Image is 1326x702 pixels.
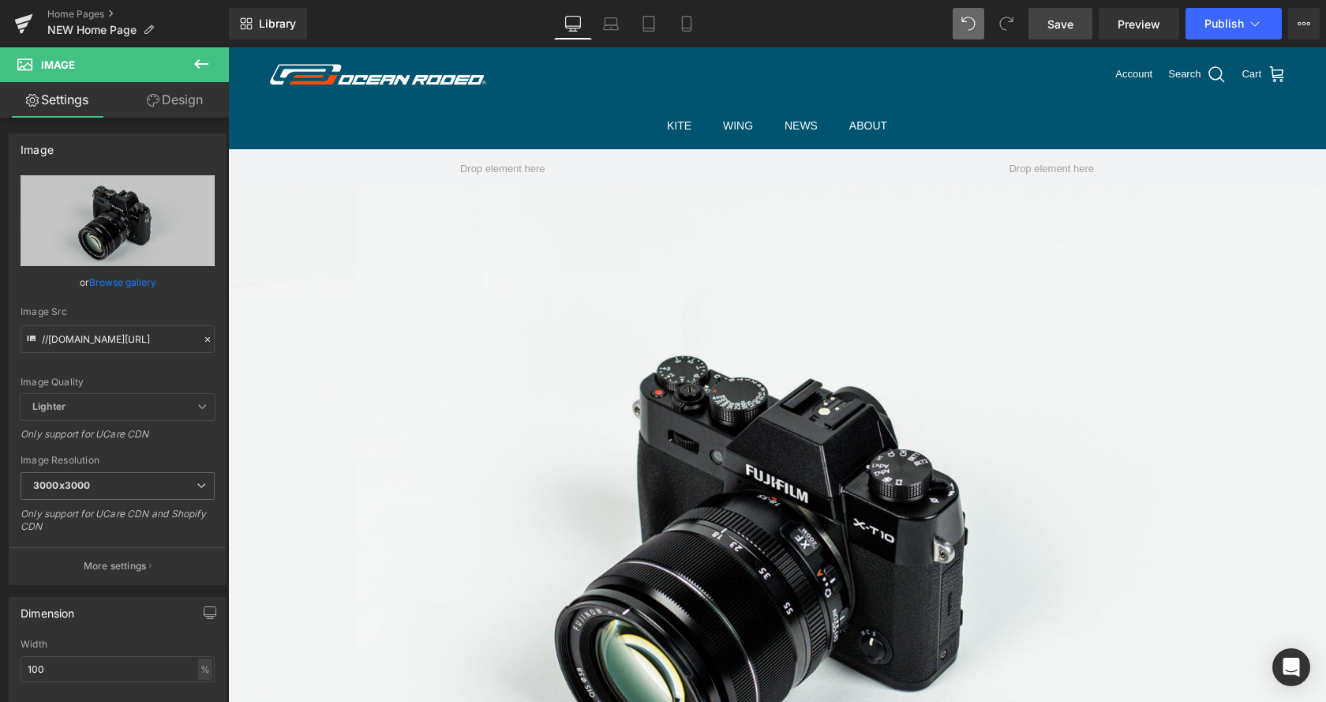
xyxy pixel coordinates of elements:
a: New Library [229,8,307,39]
span: Search [940,19,972,36]
div: Image [21,134,54,156]
div: Only support for UCare CDN and Shopify CDN [21,508,215,543]
a: Cart [1013,17,1058,38]
input: Link [21,325,215,353]
img: Ocean Rodeo [39,16,260,39]
button: Undo [953,8,984,39]
div: Image Resolution [21,455,215,466]
a: WING [481,56,539,101]
button: Redo [991,8,1022,39]
button: More settings [9,547,226,584]
input: auto [21,656,215,682]
a: Laptop [592,8,630,39]
b: Lighter [32,400,66,412]
span: NEW Home Page [47,24,137,36]
span: Library [259,17,296,31]
a: Account [887,19,924,36]
button: More [1288,8,1320,39]
span: Save [1047,16,1073,32]
span: Preview [1118,16,1160,32]
div: Width [21,639,215,650]
span: Image [41,58,75,71]
span: Cart [1013,19,1033,36]
div: % [198,659,212,680]
a: Home Pages [47,8,229,21]
a: Design [118,82,232,118]
a: ABOUT [607,56,673,101]
a: Desktop [554,8,592,39]
div: Image Quality [21,377,215,388]
div: or [21,274,215,291]
a: KITE [425,56,478,101]
a: NEWS [542,56,604,101]
a: Preview [1099,8,1179,39]
div: Image Src [21,306,215,317]
span: Publish [1204,17,1244,30]
b: 3000x3000 [33,479,90,491]
div: Dimension [21,598,75,620]
a: Tablet [630,8,668,39]
a: Mobile [668,8,706,39]
div: Open Intercom Messenger [1272,648,1310,686]
p: More settings [84,559,147,573]
a: Search [940,17,998,38]
a: Browse gallery [89,268,156,296]
div: Only support for UCare CDN [21,428,215,451]
button: Publish [1186,8,1282,39]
